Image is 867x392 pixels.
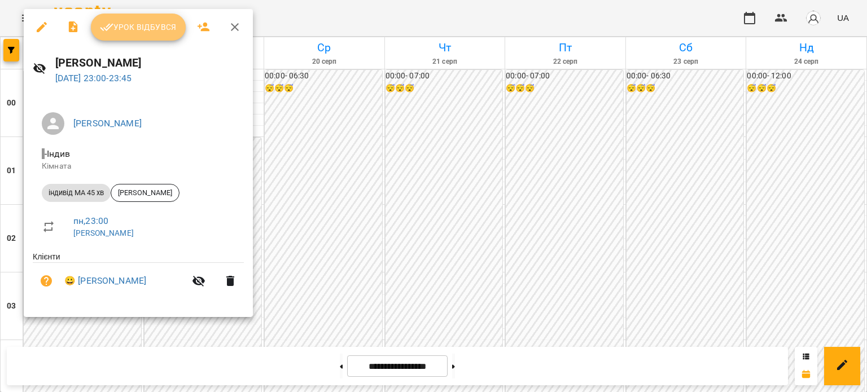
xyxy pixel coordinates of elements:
[73,228,134,237] a: [PERSON_NAME]
[64,274,146,288] a: 😀 [PERSON_NAME]
[100,20,177,34] span: Урок відбувся
[55,73,132,83] a: [DATE] 23:00-23:45
[33,267,60,294] button: Візит ще не сплачено. Додати оплату?
[73,215,108,226] a: пн , 23:00
[91,14,186,41] button: Урок відбувся
[111,188,179,198] span: [PERSON_NAME]
[73,118,142,129] a: [PERSON_NAME]
[33,251,244,303] ul: Клієнти
[55,54,244,72] h6: [PERSON_NAME]
[42,148,72,159] span: - Індив
[42,161,235,172] p: Кімната
[111,184,179,202] div: [PERSON_NAME]
[42,188,111,198] span: індивід МА 45 хв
